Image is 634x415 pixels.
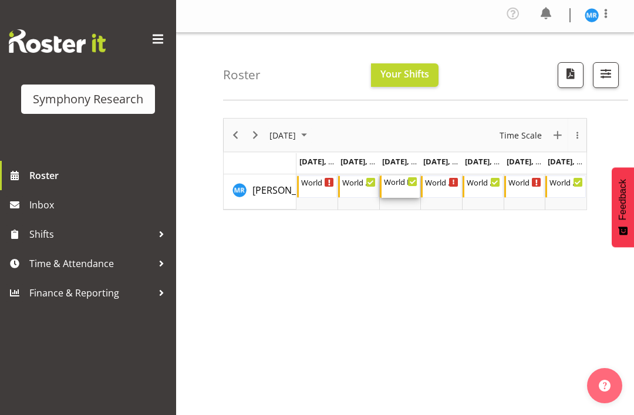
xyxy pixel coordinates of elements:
[558,62,584,88] button: Download a PDF of the roster according to the set date range.
[467,176,500,188] div: World Poll NZ Weekdays
[382,156,436,167] span: [DATE], [DATE]
[548,156,601,167] span: [DATE], [DATE]
[612,167,634,247] button: Feedback - Show survey
[380,176,420,198] div: Michael Robinson"s event - World Poll NZ Weekdays Begin From Wednesday, September 3, 2025 at 5:00...
[421,176,461,198] div: Michael Robinson"s event - World Poll NZ Weekdays Begin From Thursday, September 4, 2025 at 5:00:...
[568,119,586,151] div: overflow
[507,156,560,167] span: [DATE], [DATE]
[498,128,544,143] button: Time Scale
[545,176,586,198] div: Michael Robinson"s event - World Poll NZ Weekends Begin From Sunday, September 7, 2025 at 12:00:0...
[296,174,586,210] table: Timeline Week of September 1, 2025
[423,156,477,167] span: [DATE], [DATE]
[223,68,261,82] h4: Roster
[248,128,264,143] button: Next
[301,176,335,188] div: World Poll NZ Weekdays
[33,90,143,108] div: Symphony Research
[29,255,153,272] span: Time & Attendance
[498,128,543,143] span: Time Scale
[228,128,244,143] button: Previous
[299,156,353,167] span: [DATE], [DATE]
[29,196,170,214] span: Inbox
[463,176,503,198] div: Michael Robinson"s event - World Poll NZ Weekdays Begin From Friday, September 5, 2025 at 5:00:00...
[384,176,418,187] div: World Poll NZ Weekdays
[549,176,583,188] div: World Poll NZ Weekends
[252,183,325,197] a: [PERSON_NAME]
[224,174,296,210] td: Michael Robinson resource
[599,380,611,392] img: help-xxl-2.png
[338,176,379,198] div: Michael Robinson"s event - World Poll NZ Weekdays Begin From Tuesday, September 2, 2025 at 5:00:0...
[465,156,518,167] span: [DATE], [DATE]
[504,176,545,198] div: Michael Robinson"s event - World Poll NZ Weekends Begin From Saturday, September 6, 2025 at 12:00...
[342,176,376,188] div: World Poll NZ Weekdays
[593,62,619,88] button: Filter Shifts
[268,128,312,143] button: September 2025
[618,179,628,220] span: Feedback
[29,225,153,243] span: Shifts
[268,128,297,143] span: [DATE]
[297,176,338,198] div: Michael Robinson"s event - World Poll NZ Weekdays Begin From Monday, September 1, 2025 at 5:00:00...
[252,184,325,197] span: [PERSON_NAME]
[225,119,245,151] div: Previous
[29,284,153,302] span: Finance & Reporting
[371,63,439,87] button: Your Shifts
[9,29,106,53] img: Rosterit website logo
[340,156,394,167] span: [DATE], [DATE]
[380,68,429,80] span: Your Shifts
[29,167,170,184] span: Roster
[425,176,458,188] div: World Poll NZ Weekdays
[223,118,587,210] div: Timeline Week of September 1, 2025
[550,128,566,143] button: New Event
[585,8,599,22] img: michael-robinson11856.jpg
[508,176,542,188] div: World Poll NZ Weekends
[245,119,265,151] div: Next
